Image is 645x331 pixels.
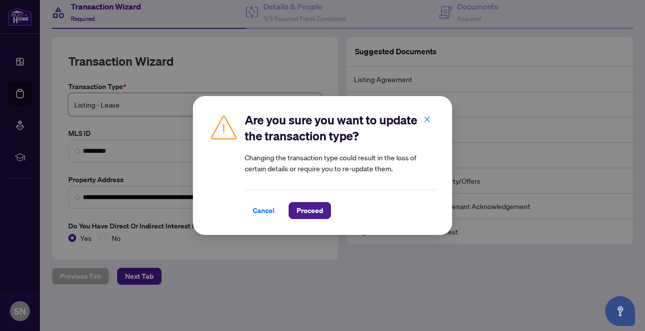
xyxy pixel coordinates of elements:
[209,112,239,142] img: Caution Img
[289,202,331,219] button: Proceed
[424,116,431,123] span: close
[297,203,323,219] span: Proceed
[253,203,275,219] span: Cancel
[245,202,283,219] button: Cancel
[245,112,436,144] h2: Are you sure you want to update the transaction type?
[605,296,635,326] button: Open asap
[245,152,436,174] article: Changing the transaction type could result in the loss of certain details or require you to re-up...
